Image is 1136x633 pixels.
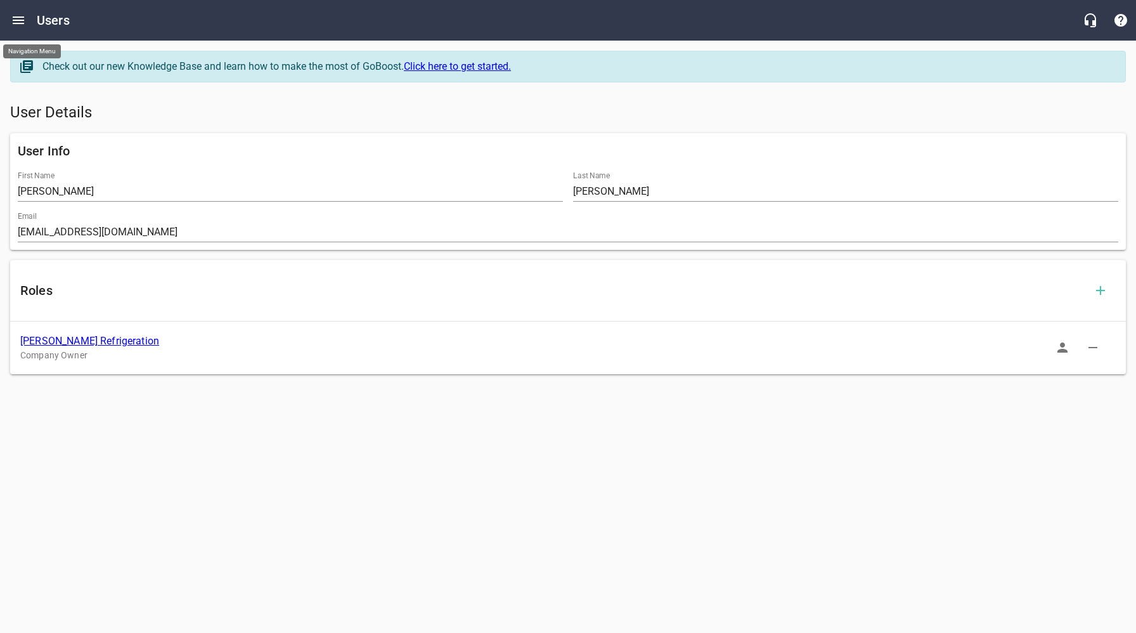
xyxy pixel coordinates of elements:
p: Company Owner [20,349,1095,362]
button: Sign In as Role [1047,332,1078,363]
button: Delete Role [1078,332,1108,363]
label: Email [18,212,37,220]
div: Check out our new Knowledge Base and learn how to make the most of GoBoost. [42,59,1113,74]
button: Support Portal [1106,5,1136,36]
h6: Roles [20,280,1085,301]
button: Live Chat [1075,5,1106,36]
button: Add Role [1085,275,1116,306]
h6: User Info [18,141,1118,161]
h5: User Details [10,103,1126,123]
a: [PERSON_NAME] Refrigeration [20,335,159,347]
a: Click here to get started. [404,60,511,72]
button: Open drawer [3,5,34,36]
label: First Name [18,172,55,179]
h6: Users [37,10,70,30]
label: Last Name [573,172,610,179]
